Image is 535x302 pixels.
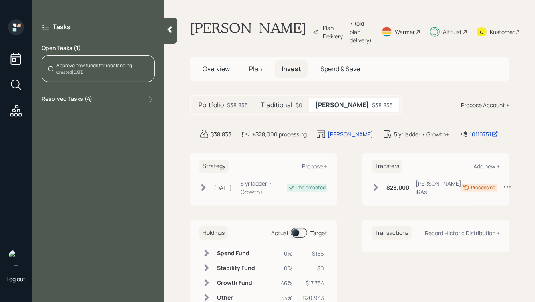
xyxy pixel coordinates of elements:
[214,184,232,192] div: [DATE]
[281,294,293,302] div: 54%
[56,69,132,75] div: Created [DATE]
[372,160,402,173] h6: Transfers
[302,279,324,287] div: $17,734
[302,294,324,302] div: $20,943
[199,226,228,240] h6: Holdings
[302,162,327,170] div: Propose +
[394,130,449,138] div: 5 yr ladder • Growth+
[217,250,255,257] h6: Spend Fund
[199,101,224,109] h5: Portfolio
[443,28,462,36] div: Altruist
[461,101,509,109] div: Propose Account +
[416,179,461,196] div: [PERSON_NAME] IRAs
[42,95,92,104] label: Resolved Tasks ( 4 )
[203,64,230,73] span: Overview
[471,184,495,191] div: Processing
[261,101,292,109] h5: Traditional
[328,130,373,138] div: [PERSON_NAME]
[386,184,409,191] h6: $28,000
[199,160,229,173] h6: Strategy
[281,279,293,287] div: 46%
[6,275,26,283] div: Log out
[252,130,307,138] div: +$28,000 processing
[395,28,415,36] div: Warmer
[350,19,372,44] div: • (old plan-delivery)
[42,44,155,52] label: Open Tasks ( 1 )
[302,264,324,272] div: $0
[211,130,231,138] div: $38,833
[271,229,288,237] div: Actual
[281,264,293,272] div: 0%
[56,62,132,69] div: Approve new funds for rebalancing
[473,162,500,170] div: Add new +
[372,226,412,240] h6: Transactions
[320,64,360,73] span: Spend & Save
[302,249,324,258] div: $156
[372,101,393,109] div: $38,833
[490,28,515,36] div: Kustomer
[227,101,248,109] div: $38,833
[190,19,306,44] h1: [PERSON_NAME]
[8,250,24,266] img: hunter_neumayer.jpg
[281,249,293,258] div: 0%
[217,294,255,301] h6: Other
[470,130,498,138] div: 10110751
[323,24,346,40] div: Plan Delivery
[53,22,70,31] label: Tasks
[249,64,262,73] span: Plan
[296,184,326,191] div: Implemented
[217,280,255,286] h6: Growth Fund
[310,229,327,237] div: Target
[425,229,500,237] div: Record Historic Distribution +
[296,101,302,109] div: $0
[241,179,287,196] div: 5 yr ladder • Growth+
[217,265,255,272] h6: Stability Fund
[315,101,369,109] h5: [PERSON_NAME]
[282,64,301,73] span: Invest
